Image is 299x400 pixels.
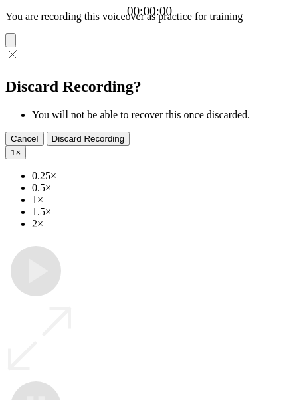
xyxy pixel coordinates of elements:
li: 1× [32,194,294,206]
button: Discard Recording [47,132,130,146]
a: 00:00:00 [127,4,172,19]
button: 1× [5,146,26,159]
h2: Discard Recording? [5,78,294,96]
li: You will not be able to recover this once discarded. [32,109,294,121]
li: 0.25× [32,170,294,182]
li: 1.5× [32,206,294,218]
li: 0.5× [32,182,294,194]
li: 2× [32,218,294,230]
p: You are recording this voiceover as practice for training [5,11,294,23]
span: 1 [11,148,15,157]
button: Cancel [5,132,44,146]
